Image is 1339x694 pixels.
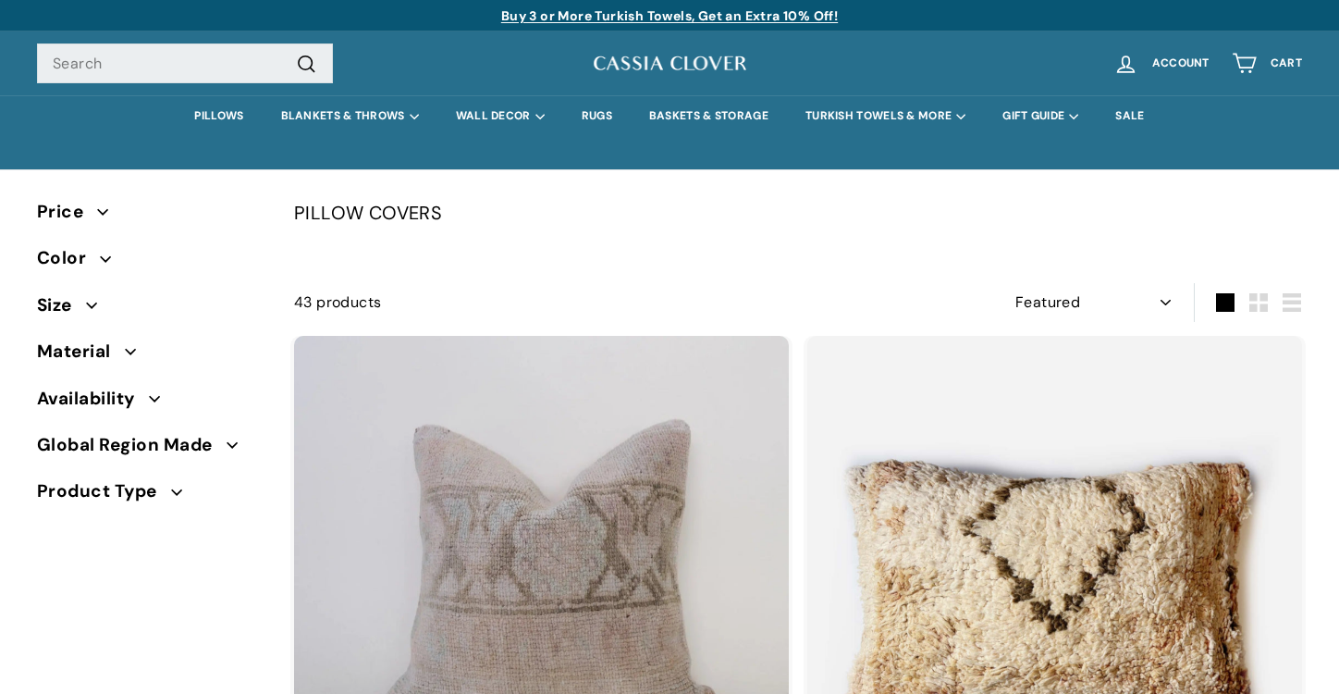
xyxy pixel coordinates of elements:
a: SALE [1097,95,1162,137]
div: PILLOW COVERS [294,198,1302,228]
summary: GIFT GUIDE [984,95,1097,137]
button: Global Region Made [37,427,264,473]
span: Product Type [37,477,171,505]
input: Search [37,43,333,84]
a: Buy 3 or More Turkish Towels, Get an Extra 10% Off! [501,7,838,24]
button: Size [37,287,264,333]
span: Size [37,291,86,319]
a: BASKETS & STORAGE [631,95,787,137]
button: Availability [37,380,264,427]
summary: WALL DECOR [437,95,563,137]
span: Material [37,338,125,366]
div: 43 products [294,291,798,315]
span: Availability [37,385,149,413]
button: Material [37,333,264,379]
a: RUGS [563,95,631,137]
span: Global Region Made [37,431,227,459]
summary: TURKISH TOWELS & MORE [787,95,984,137]
a: Account [1102,36,1221,91]
button: Product Type [37,473,264,519]
span: Color [37,244,100,272]
span: Price [37,198,97,226]
span: Account [1152,57,1210,69]
button: Color [37,240,264,286]
a: Cart [1221,36,1313,91]
span: Cart [1271,57,1302,69]
button: Price [37,193,264,240]
a: PILLOWS [176,95,262,137]
summary: BLANKETS & THROWS [263,95,437,137]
